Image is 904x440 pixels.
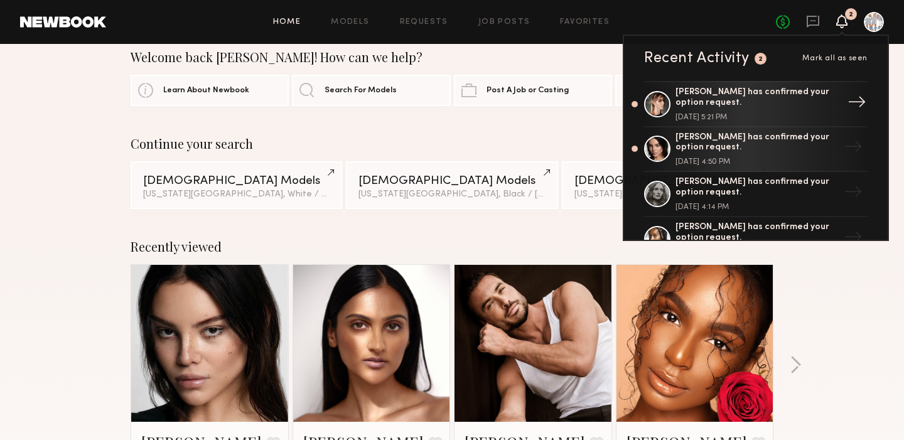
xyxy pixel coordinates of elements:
[131,75,289,106] a: Learn About Newbook
[675,203,839,211] div: [DATE] 4:14 PM
[358,175,545,187] div: [DEMOGRAPHIC_DATA] Models
[802,55,868,62] span: Mark all as seen
[839,223,868,255] div: →
[562,161,773,209] a: [DEMOGRAPHIC_DATA] Models[US_STATE][GEOGRAPHIC_DATA], Black / [DEMOGRAPHIC_DATA]
[143,190,330,199] div: [US_STATE][GEOGRAPHIC_DATA], White / Caucasian
[560,18,610,26] a: Favorites
[839,132,868,165] div: →
[325,87,397,95] span: Search For Models
[839,178,868,210] div: →
[675,114,839,121] div: [DATE] 5:21 PM
[758,56,763,63] div: 2
[143,175,330,187] div: [DEMOGRAPHIC_DATA] Models
[615,75,773,106] a: Contact Account Manager
[675,222,839,244] div: [PERSON_NAME] has confirmed your option request.
[273,18,301,26] a: Home
[644,81,868,127] a: [PERSON_NAME] has confirmed your option request.[DATE] 5:21 PM→
[131,136,773,151] div: Continue your search
[292,75,450,106] a: Search For Models
[675,158,839,166] div: [DATE] 4:50 PM
[574,190,761,199] div: [US_STATE][GEOGRAPHIC_DATA], Black / [DEMOGRAPHIC_DATA]
[574,175,761,187] div: [DEMOGRAPHIC_DATA] Models
[842,88,871,121] div: →
[644,51,750,66] div: Recent Activity
[644,217,868,262] a: [PERSON_NAME] has confirmed your option request.→
[131,239,773,254] div: Recently viewed
[358,190,545,199] div: [US_STATE][GEOGRAPHIC_DATA], Black / [DEMOGRAPHIC_DATA]
[346,161,557,209] a: [DEMOGRAPHIC_DATA] Models[US_STATE][GEOGRAPHIC_DATA], Black / [DEMOGRAPHIC_DATA]
[849,11,853,18] div: 2
[331,18,369,26] a: Models
[454,75,612,106] a: Post A Job or Casting
[675,132,839,154] div: [PERSON_NAME] has confirmed your option request.
[644,172,868,217] a: [PERSON_NAME] has confirmed your option request.[DATE] 4:14 PM→
[400,18,448,26] a: Requests
[131,161,342,209] a: [DEMOGRAPHIC_DATA] Models[US_STATE][GEOGRAPHIC_DATA], White / Caucasian
[644,127,868,173] a: [PERSON_NAME] has confirmed your option request.[DATE] 4:50 PM→
[131,50,773,65] div: Welcome back [PERSON_NAME]! How can we help?
[163,87,249,95] span: Learn About Newbook
[675,177,839,198] div: [PERSON_NAME] has confirmed your option request.
[478,18,530,26] a: Job Posts
[675,87,839,109] div: [PERSON_NAME] has confirmed your option request.
[487,87,569,95] span: Post A Job or Casting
